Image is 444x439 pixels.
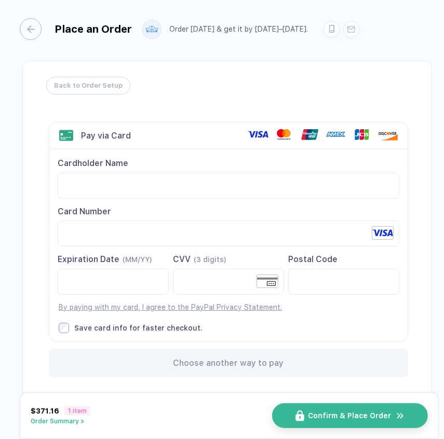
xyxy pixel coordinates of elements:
img: icon [295,410,304,421]
span: $371.16 [31,407,59,415]
div: Pay via Card [81,131,131,141]
button: iconConfirm & Place Ordericon [272,403,428,428]
span: Back to Order Setup [54,77,123,94]
span: (3 digits) [194,255,226,264]
div: CVV [173,254,284,265]
div: Choose another way to pay [49,349,408,377]
iframe: Secure Credit Card Frame - Cardholder Name [66,173,391,198]
div: Expiration Date [58,254,169,265]
div: Order [DATE] & get it by [DATE]–[DATE]. [169,25,308,34]
div: Place an Order [55,23,132,35]
div: Cardholder Name [58,158,399,169]
img: icon [396,411,405,421]
span: 1 item [64,406,90,416]
iframe: Secure Credit Card Frame - Expiration Date [66,269,160,294]
img: user profile [143,20,161,38]
span: (MM/YY) [123,255,152,264]
iframe: Secure Credit Card Frame - CVV [182,269,275,294]
div: Card Number [58,206,399,217]
div: Postal Code [288,254,399,265]
span: Choose another way to pay [173,358,284,368]
span: Confirm & Place Order [308,411,392,420]
button: Back to Order Setup [46,77,130,94]
div: Save card info for faster checkout. [74,323,203,333]
iframe: Secure Credit Card Frame - Credit Card Number [66,221,391,246]
input: Save card info for faster checkout. [59,323,69,333]
button: Order Summary > [31,418,90,425]
iframe: Secure Credit Card Frame - Postal Code [297,269,391,294]
a: By paying with my card, I agree to the PayPal Privacy Statement. [59,303,282,311]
